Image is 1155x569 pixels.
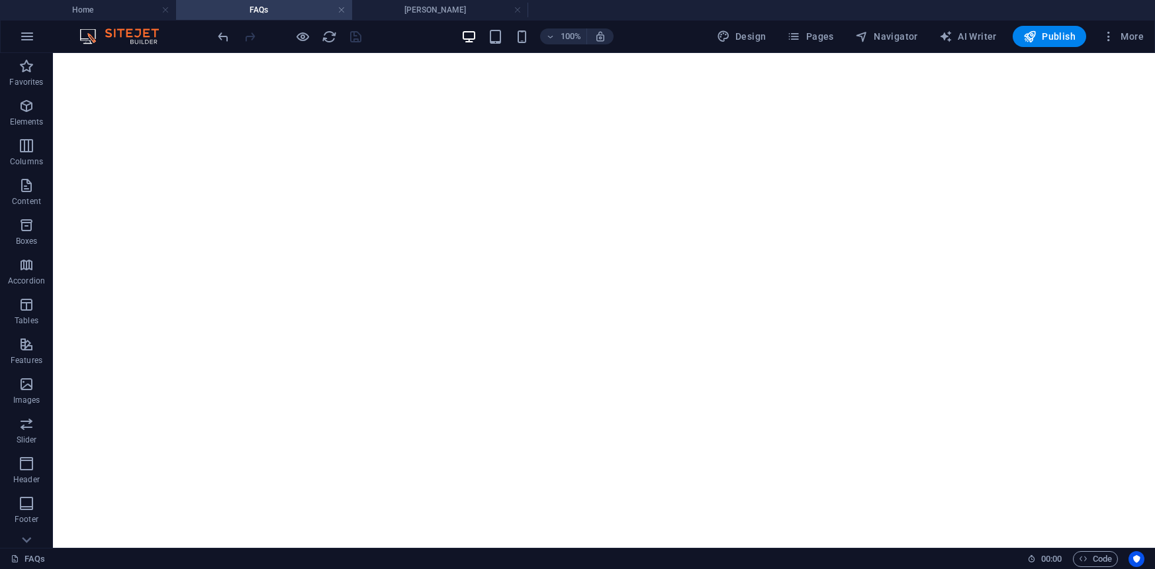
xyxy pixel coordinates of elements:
[787,30,833,43] span: Pages
[717,30,766,43] span: Design
[17,435,37,445] p: Slider
[9,77,43,87] p: Favorites
[176,3,352,17] h4: FAQs
[11,551,45,567] a: Click to cancel selection. Double-click to open Pages
[939,30,997,43] span: AI Writer
[76,28,175,44] img: Editor Logo
[1073,551,1118,567] button: Code
[1013,26,1086,47] button: Publish
[1102,30,1144,43] span: More
[216,29,231,44] i: Undo: Change text (Ctrl+Z)
[352,3,528,17] h4: [PERSON_NAME]
[540,28,587,44] button: 100%
[712,26,772,47] div: Design (Ctrl+Alt+Y)
[934,26,1002,47] button: AI Writer
[13,474,40,485] p: Header
[1097,26,1149,47] button: More
[560,28,581,44] h6: 100%
[1050,554,1052,564] span: :
[712,26,772,47] button: Design
[855,30,918,43] span: Navigator
[10,156,43,167] p: Columns
[782,26,839,47] button: Pages
[15,315,38,326] p: Tables
[1129,551,1144,567] button: Usercentrics
[13,395,40,405] p: Images
[1027,551,1062,567] h6: Session time
[10,117,44,127] p: Elements
[594,30,606,42] i: On resize automatically adjust zoom level to fit chosen device.
[1079,551,1112,567] span: Code
[16,236,38,246] p: Boxes
[12,196,41,207] p: Content
[1041,551,1062,567] span: 00 00
[850,26,923,47] button: Navigator
[11,355,42,366] p: Features
[215,28,231,44] button: undo
[8,276,45,286] p: Accordion
[15,514,38,525] p: Footer
[1023,30,1076,43] span: Publish
[321,28,337,44] button: reload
